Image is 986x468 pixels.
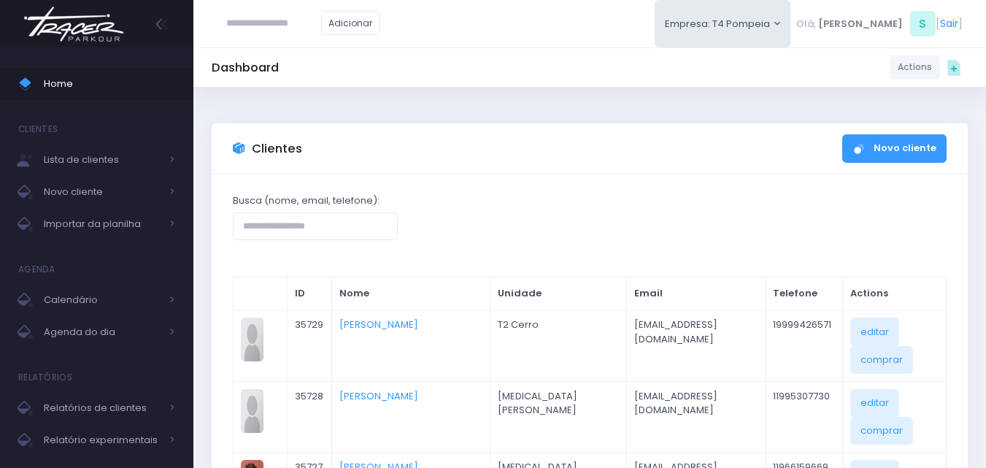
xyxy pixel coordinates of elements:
td: [EMAIL_ADDRESS][DOMAIN_NAME] [627,381,766,452]
a: Adicionar [321,11,381,35]
h5: Dashboard [212,61,279,75]
th: Telefone [766,277,843,311]
h4: Relatórios [18,363,72,392]
th: Unidade [490,277,627,311]
a: Actions [890,55,940,80]
th: Nome [331,277,490,311]
a: editar [850,318,899,345]
td: 35728 [288,381,332,452]
span: Calendário [44,291,161,310]
a: comprar [850,417,913,445]
span: Olá, [796,17,816,31]
td: [MEDICAL_DATA] [PERSON_NAME] [490,381,627,452]
span: Home [44,74,175,93]
td: 19999426571 [766,310,843,381]
a: Novo cliente [842,134,947,163]
a: [PERSON_NAME] [339,389,418,403]
span: Relatórios de clientes [44,399,161,418]
td: T2 Cerro [490,310,627,381]
a: comprar [850,346,913,374]
a: [PERSON_NAME] [339,318,418,331]
th: Email [627,277,766,311]
h3: Clientes [252,142,302,156]
td: 11995307730 [766,381,843,452]
h4: Clientes [18,115,58,144]
span: Novo cliente [44,183,161,202]
h4: Agenda [18,255,55,284]
td: 35729 [288,310,332,381]
th: ID [288,277,332,311]
a: Sair [940,16,958,31]
td: [EMAIL_ADDRESS][DOMAIN_NAME] [627,310,766,381]
span: Lista de clientes [44,150,161,169]
span: Relatório experimentais [44,431,161,450]
span: [PERSON_NAME] [818,17,903,31]
span: S [910,11,936,37]
th: Actions [843,277,946,311]
a: editar [850,389,899,417]
span: Importar da planilha [44,215,161,234]
label: Busca (nome, email, telefone): [233,193,380,208]
span: Agenda do dia [44,323,161,342]
div: [ ] [790,7,968,40]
